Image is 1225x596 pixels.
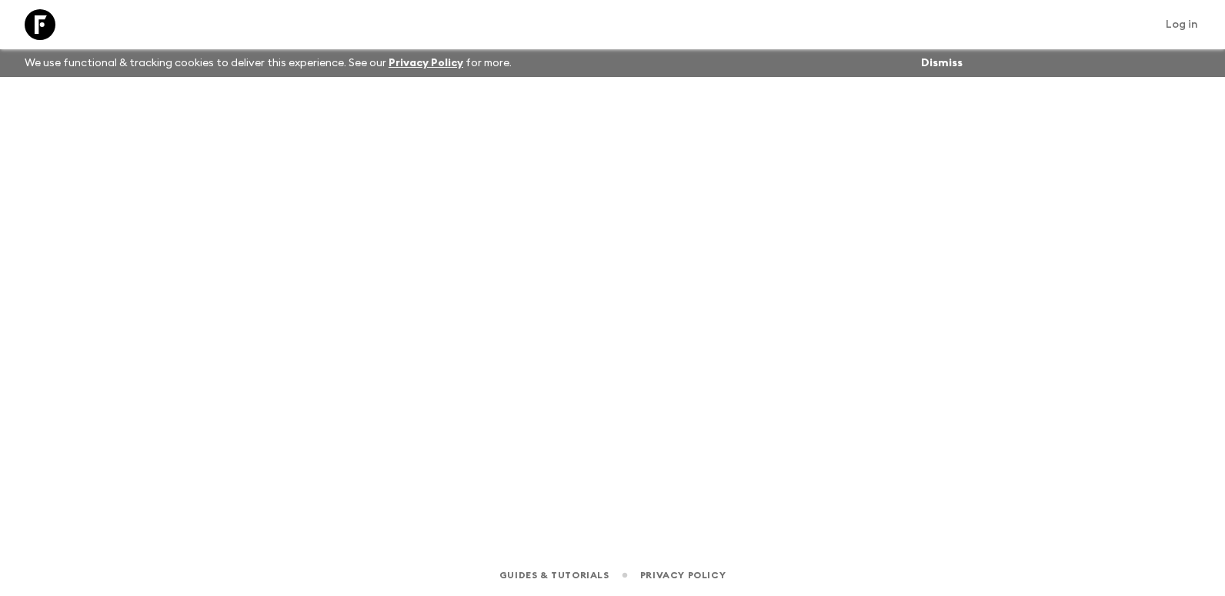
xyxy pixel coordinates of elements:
[499,567,609,584] a: Guides & Tutorials
[18,49,518,77] p: We use functional & tracking cookies to deliver this experience. See our for more.
[917,52,966,74] button: Dismiss
[640,567,726,584] a: Privacy Policy
[389,58,463,69] a: Privacy Policy
[1157,14,1207,35] a: Log in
